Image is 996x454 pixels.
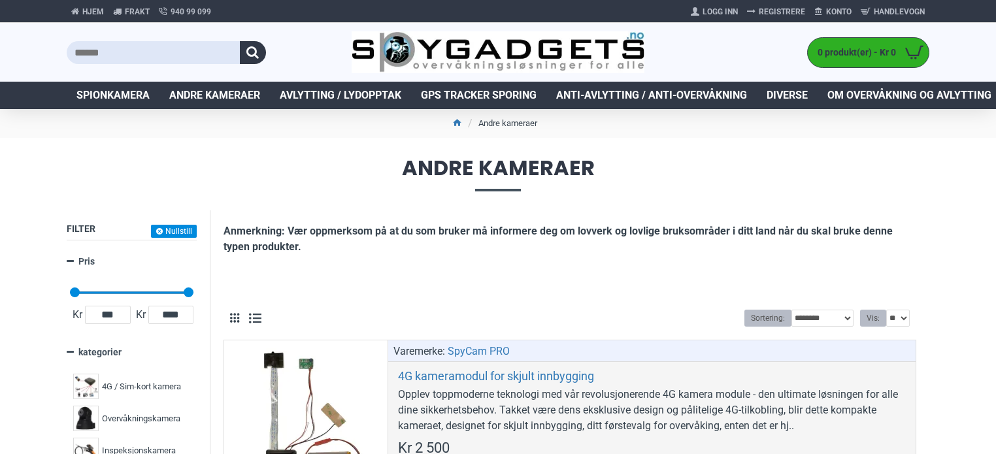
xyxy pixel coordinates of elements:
[742,1,810,22] a: Registrere
[744,310,791,327] label: Sortering:
[171,6,211,18] span: 940 99 099
[856,1,929,22] a: Handlevogn
[808,46,899,59] span: 0 produkt(er) - Kr 0
[102,412,180,425] span: Overvåkningskamera
[827,88,991,103] span: Om overvåkning og avlytting
[398,368,594,383] a: 4G kameramodul for skjult innbygging
[169,88,260,103] span: Andre kameraer
[76,88,150,103] span: Spionkamera
[759,6,805,18] span: Registrere
[270,82,411,109] a: Avlytting / Lydopptak
[67,341,197,364] a: kategorier
[73,406,99,431] img: Overvåkningskamera
[102,380,181,393] span: 4G / Sim-kort kamera
[411,82,546,109] a: GPS Tracker Sporing
[280,88,401,103] span: Avlytting / Lydopptak
[151,225,197,238] button: Nullstill
[874,6,925,18] span: Handlevogn
[67,223,95,234] span: Filter
[757,82,818,109] a: Diverse
[686,1,742,22] a: Logg Inn
[810,1,856,22] a: Konto
[224,225,893,253] b: Anmerkning: Vær oppmerksom på at du som bruker må informere deg om lovverk og lovlige bruksområde...
[159,82,270,109] a: Andre kameraer
[448,344,510,359] a: SpyCam PRO
[67,250,197,273] a: Pris
[67,157,929,191] span: Andre kameraer
[421,88,537,103] span: GPS Tracker Sporing
[546,82,757,109] a: Anti-avlytting / Anti-overvåkning
[808,38,929,67] a: 0 produkt(er) - Kr 0
[556,88,747,103] span: Anti-avlytting / Anti-overvåkning
[703,6,738,18] span: Logg Inn
[133,307,148,323] span: Kr
[70,307,85,323] span: Kr
[82,6,104,18] span: Hjem
[826,6,852,18] span: Konto
[393,344,445,359] span: Varemerke:
[67,82,159,109] a: Spionkamera
[860,310,886,327] label: Vis:
[125,6,150,18] span: Frakt
[352,31,645,74] img: SpyGadgets.no
[73,374,99,399] img: 4G / Sim-kort kamera
[767,88,808,103] span: Diverse
[398,387,906,434] div: Opplev toppmoderne teknologi med vår revolusjonerende 4G kamera module - den ultimate løsningen f...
